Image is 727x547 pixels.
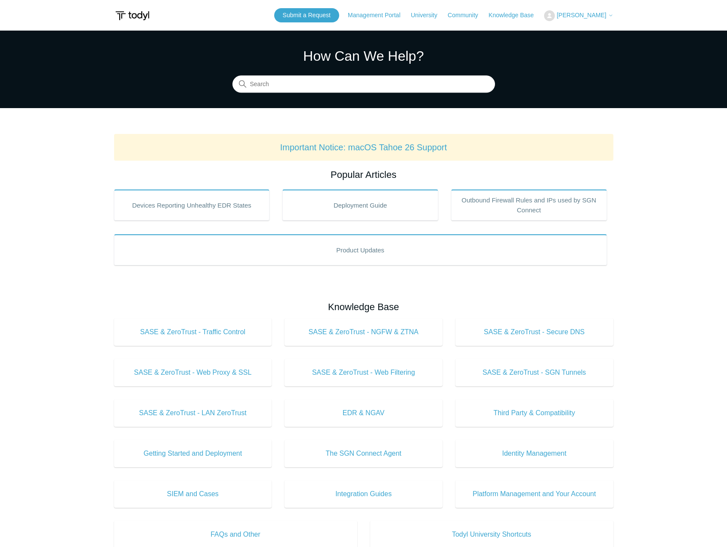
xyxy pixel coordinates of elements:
a: Product Updates [114,234,607,265]
span: [PERSON_NAME] [557,12,606,19]
a: SASE & ZeroTrust - NGFW & ZTNA [285,318,442,346]
a: SASE & ZeroTrust - SGN Tunnels [455,359,613,386]
a: The SGN Connect Agent [285,440,442,467]
span: EDR & NGAV [297,408,430,418]
span: FAQs and Other [127,529,344,540]
a: SASE & ZeroTrust - Web Proxy & SSL [114,359,272,386]
a: SASE & ZeroTrust - Web Filtering [285,359,442,386]
img: Todyl Support Center Help Center home page [114,8,151,24]
a: Outbound Firewall Rules and IPs used by SGN Connect [451,190,607,221]
span: SASE & ZeroTrust - Secure DNS [468,327,600,337]
input: Search [232,76,495,93]
button: [PERSON_NAME] [544,10,613,21]
a: SIEM and Cases [114,480,272,508]
a: Community [448,11,487,20]
h2: Popular Articles [114,168,613,182]
a: Devices Reporting Unhealthy EDR States [114,190,270,221]
a: Management Portal [348,11,409,20]
a: SASE & ZeroTrust - Secure DNS [455,318,613,346]
span: Third Party & Compatibility [468,408,600,418]
span: Getting Started and Deployment [127,448,259,459]
span: Platform Management and Your Account [468,489,600,499]
a: University [411,11,445,20]
span: SASE & ZeroTrust - Traffic Control [127,327,259,337]
a: Third Party & Compatibility [455,399,613,427]
span: Todyl University Shortcuts [383,529,600,540]
a: Getting Started and Deployment [114,440,272,467]
a: SASE & ZeroTrust - LAN ZeroTrust [114,399,272,427]
span: SASE & ZeroTrust - Web Proxy & SSL [127,367,259,378]
a: Knowledge Base [489,11,542,20]
h1: How Can We Help? [232,46,495,66]
a: Identity Management [455,440,613,467]
a: Submit a Request [274,8,339,22]
span: The SGN Connect Agent [297,448,430,459]
h2: Knowledge Base [114,300,613,314]
span: SASE & ZeroTrust - SGN Tunnels [468,367,600,378]
span: SIEM and Cases [127,489,259,499]
span: SASE & ZeroTrust - LAN ZeroTrust [127,408,259,418]
a: Platform Management and Your Account [455,480,613,508]
span: Identity Management [468,448,600,459]
a: Deployment Guide [282,190,438,221]
a: EDR & NGAV [285,399,442,427]
a: Integration Guides [285,480,442,508]
a: SASE & ZeroTrust - Traffic Control [114,318,272,346]
a: Important Notice: macOS Tahoe 26 Support [280,143,447,152]
span: SASE & ZeroTrust - Web Filtering [297,367,430,378]
span: Integration Guides [297,489,430,499]
span: SASE & ZeroTrust - NGFW & ZTNA [297,327,430,337]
